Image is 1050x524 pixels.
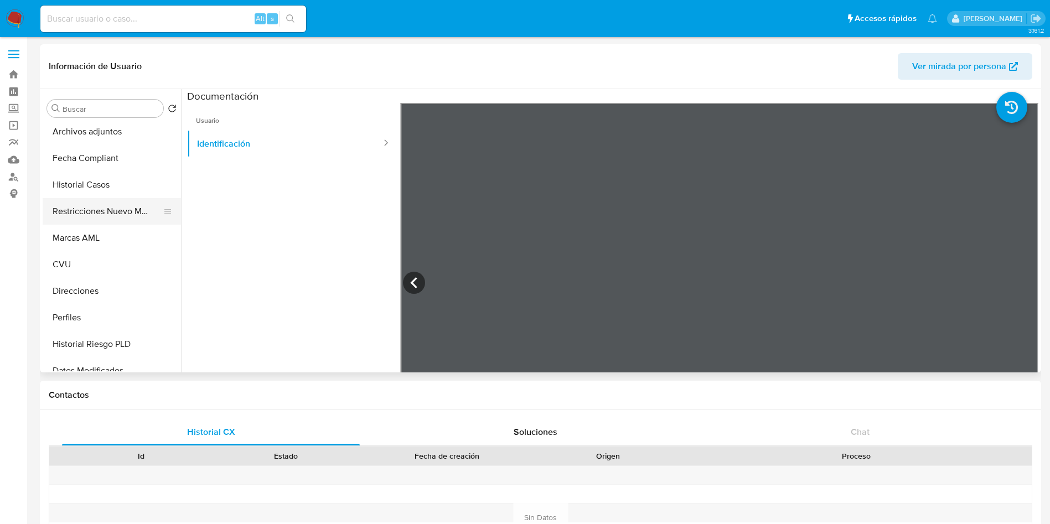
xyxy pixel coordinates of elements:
button: Historial Casos [43,172,181,198]
div: Proceso [689,450,1024,461]
span: Ver mirada por persona [912,53,1006,80]
button: Restricciones Nuevo Mundo [43,198,172,225]
button: search-icon [279,11,302,27]
span: s [271,13,274,24]
h1: Contactos [49,390,1032,401]
button: CVU [43,251,181,278]
div: Fecha de creación [366,450,528,461]
span: Accesos rápidos [855,13,917,24]
button: Direcciones [43,278,181,304]
button: Datos Modificados [43,357,181,384]
span: Chat [851,426,870,438]
button: Volver al orden por defecto [168,104,177,116]
div: Id [76,450,206,461]
h1: Información de Usuario [49,61,142,72]
a: Notificaciones [928,14,937,23]
span: Alt [256,13,265,24]
p: sandra.helbardt@mercadolibre.com [964,13,1026,24]
input: Buscar [63,104,159,114]
div: Estado [221,450,351,461]
button: Perfiles [43,304,181,331]
button: Fecha Compliant [43,145,181,172]
button: Historial Riesgo PLD [43,331,181,357]
button: Archivos adjuntos [43,118,181,145]
input: Buscar usuario o caso... [40,12,306,26]
button: Marcas AML [43,225,181,251]
a: Salir [1030,13,1042,24]
span: Historial CX [187,426,235,438]
button: Ver mirada por persona [898,53,1032,80]
button: Buscar [51,104,60,113]
span: Soluciones [514,426,557,438]
div: Origen [544,450,673,461]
